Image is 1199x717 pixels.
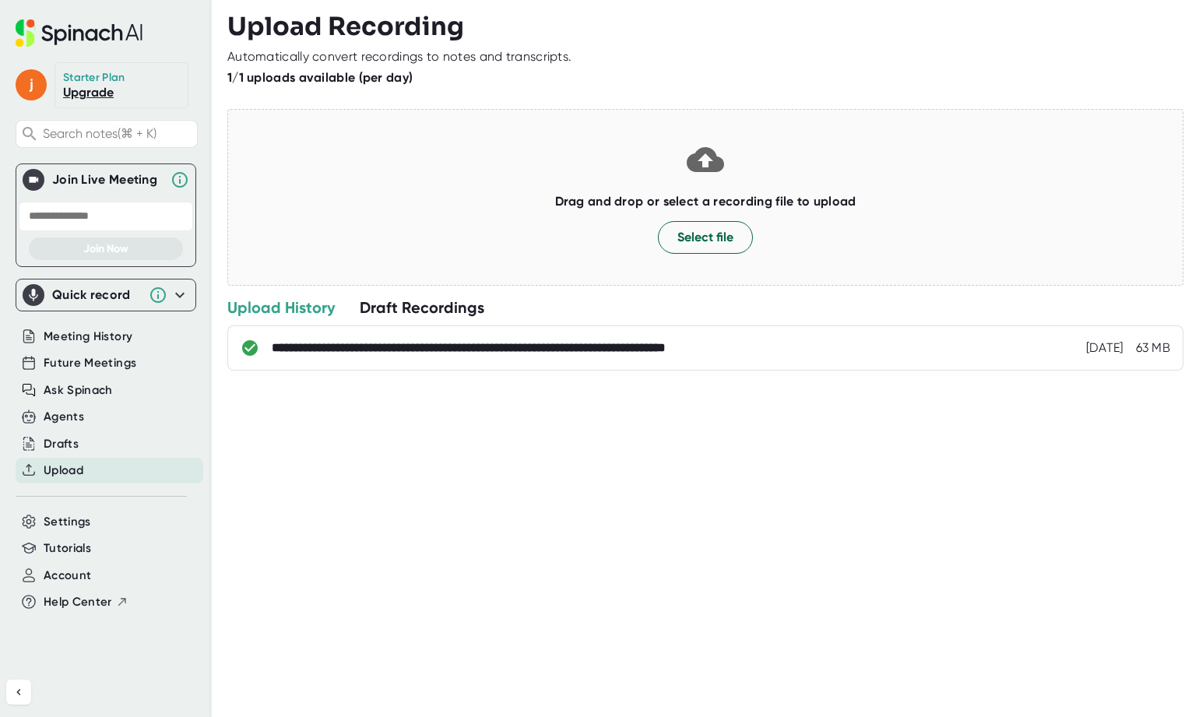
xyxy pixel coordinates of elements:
[44,540,91,557] button: Tutorials
[44,381,113,399] button: Ask Spinach
[44,462,83,480] button: Upload
[44,593,128,611] button: Help Center
[52,287,141,303] div: Quick record
[360,297,484,318] div: Draft Recordings
[83,242,128,255] span: Join Now
[555,194,856,209] b: Drag and drop or select a recording file to upload
[43,126,193,141] span: Search notes (⌘ + K)
[1086,340,1123,356] div: 9/23/2025, 10:12:06 AM
[227,297,335,318] div: Upload History
[44,435,79,453] button: Drafts
[52,172,163,188] div: Join Live Meeting
[6,680,31,705] button: Collapse sidebar
[44,513,91,531] button: Settings
[677,228,733,247] span: Select file
[227,49,571,65] div: Automatically convert recordings to notes and transcripts.
[23,279,189,311] div: Quick record
[44,408,84,426] button: Agents
[44,328,132,346] button: Meeting History
[44,593,112,611] span: Help Center
[1136,340,1171,356] div: 63 MB
[16,69,47,100] span: j
[227,12,1183,41] h3: Upload Recording
[227,70,413,85] b: 1/1 uploads available (per day)
[63,71,125,85] div: Starter Plan
[26,172,41,188] img: Join Live Meeting
[29,237,183,260] button: Join Now
[44,567,91,585] button: Account
[23,164,189,195] div: Join Live MeetingJoin Live Meeting
[63,85,114,100] a: Upgrade
[44,354,136,372] button: Future Meetings
[658,221,753,254] button: Select file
